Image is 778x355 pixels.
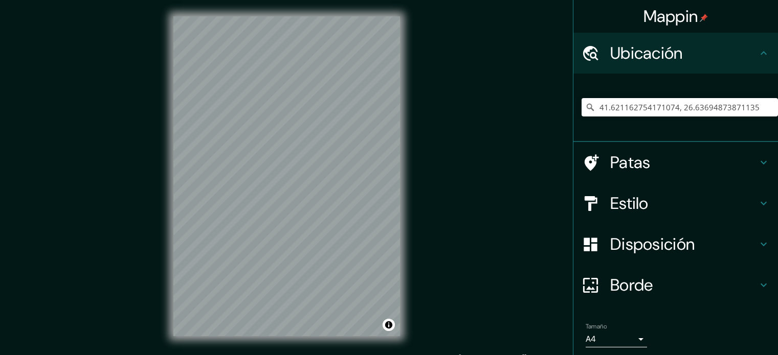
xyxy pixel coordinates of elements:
[586,322,607,330] font: Tamaño
[573,142,778,183] div: Patas
[687,315,767,344] iframe: Lanzador de widgets de ayuda
[610,42,683,64] font: Ubicación
[700,14,708,22] img: pin-icon.png
[610,152,651,173] font: Patas
[582,98,778,116] input: Elige tu ciudad o zona
[610,274,653,296] font: Borde
[573,224,778,265] div: Disposición
[383,319,395,331] button: Activar o desactivar atribución
[610,233,695,255] font: Disposición
[586,331,647,347] div: A4
[173,16,400,336] canvas: Mapa
[610,193,649,214] font: Estilo
[573,33,778,74] div: Ubicación
[586,334,596,344] font: A4
[643,6,698,27] font: Mappin
[573,183,778,224] div: Estilo
[573,265,778,305] div: Borde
